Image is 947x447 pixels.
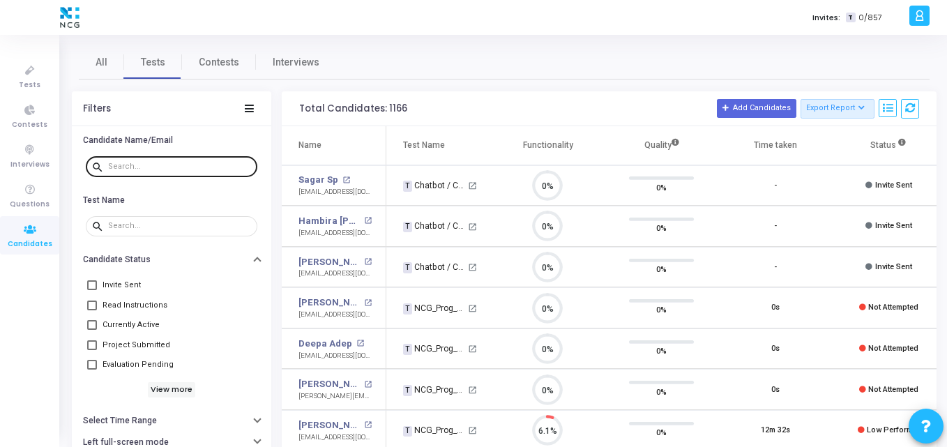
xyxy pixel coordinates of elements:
h6: View more [148,382,196,397]
input: Search... [108,222,252,230]
input: Search... [108,162,252,171]
div: - [774,180,777,192]
span: Interviews [273,55,319,70]
span: All [96,55,107,70]
div: Chatbot / Conversational AI Engineer Assessment [403,220,466,232]
span: Low Performer [867,425,920,434]
div: NCG_Prog_JavaFS_2025_Test [403,342,466,355]
mat-icon: open_in_new [468,263,477,272]
div: NCG_Prog_JavaFS_2025_Test [403,302,466,315]
h6: Candidate Status [83,255,151,265]
span: Read Instructions [103,297,167,314]
span: Not Attempted [868,344,918,353]
h6: Select Time Range [83,416,157,426]
div: - [774,220,777,232]
button: Select Time Range [72,410,271,432]
th: Test Name [386,126,491,165]
h6: Candidate Name/Email [83,135,173,146]
span: Not Attempted [868,303,918,312]
span: Contests [199,55,239,70]
mat-icon: open_in_new [468,222,477,232]
label: Invites: [812,12,840,24]
button: Test Name [72,189,271,211]
div: [EMAIL_ADDRESS][DOMAIN_NAME] [298,187,372,197]
mat-icon: search [91,160,108,173]
span: Interviews [10,159,50,171]
div: [EMAIL_ADDRESS][DOMAIN_NAME] [298,268,372,279]
mat-icon: open_in_new [468,426,477,435]
span: Invite Sent [103,277,141,294]
mat-icon: open_in_new [342,176,350,184]
span: Evaluation Pending [103,356,174,373]
span: Questions [10,199,50,211]
span: T [403,222,412,233]
button: Add Candidates [717,99,796,117]
mat-icon: open_in_new [468,304,477,313]
th: Status [832,126,946,165]
div: Chatbot / Conversational AI Engineer Assessment [403,179,466,192]
mat-icon: open_in_new [468,386,477,395]
span: T [403,262,412,273]
div: Time taken [754,137,797,153]
mat-icon: open_in_new [364,258,372,266]
img: logo [56,3,83,31]
mat-icon: open_in_new [468,181,477,190]
span: Contests [12,119,47,131]
mat-icon: open_in_new [356,340,364,347]
div: 0s [771,384,780,396]
a: Hambira [PERSON_NAME] [298,214,361,228]
span: Project Submitted [103,337,170,354]
div: [EMAIL_ADDRESS][DOMAIN_NAME] [298,351,372,361]
a: [PERSON_NAME] [298,296,361,310]
span: Tests [19,79,40,91]
div: [PERSON_NAME][EMAIL_ADDRESS][DOMAIN_NAME] [298,391,372,402]
th: Functionality [491,126,605,165]
span: Candidates [8,238,52,250]
a: Deepa Adep [298,337,352,351]
span: Invite Sent [875,181,912,190]
span: T [403,181,412,192]
mat-icon: open_in_new [364,299,372,307]
div: [EMAIL_ADDRESS][DOMAIN_NAME] [298,432,372,443]
mat-icon: open_in_new [364,421,372,429]
span: 0% [656,384,667,398]
th: Quality [605,126,718,165]
span: 0% [656,425,667,439]
button: Export Report [801,99,875,119]
span: Invite Sent [875,262,912,271]
span: Tests [141,55,165,70]
span: T [403,426,412,437]
div: 0s [771,302,780,314]
span: 0% [656,344,667,358]
div: [EMAIL_ADDRESS][DOMAIN_NAME] [298,310,372,320]
div: Name [298,137,321,153]
span: 0% [656,262,667,276]
div: Total Candidates: 1166 [299,103,407,114]
div: 12m 32s [761,425,790,437]
mat-icon: open_in_new [364,381,372,388]
mat-icon: open_in_new [468,344,477,354]
div: - [774,262,777,273]
h6: Test Name [83,195,125,206]
div: Chatbot / Conversational AI Engineer Assessment [403,261,466,273]
div: Filters [83,103,111,114]
button: Candidate Name/Email [72,130,271,151]
span: Currently Active [103,317,160,333]
span: Not Attempted [868,385,918,394]
div: NCG_Prog_JavaFS_2025_Test [403,424,466,437]
a: Sagar Sp [298,173,338,187]
span: T [403,385,412,396]
mat-icon: search [91,220,108,232]
div: [EMAIL_ADDRESS][DOMAIN_NAME] [298,228,372,238]
button: Candidate Status [72,249,271,271]
a: [PERSON_NAME] [298,418,361,432]
mat-icon: open_in_new [364,217,372,225]
span: T [403,344,412,355]
span: 0/857 [858,12,882,24]
span: Invite Sent [875,221,912,230]
span: T [403,303,412,315]
span: 0% [656,221,667,235]
span: 0% [656,180,667,194]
